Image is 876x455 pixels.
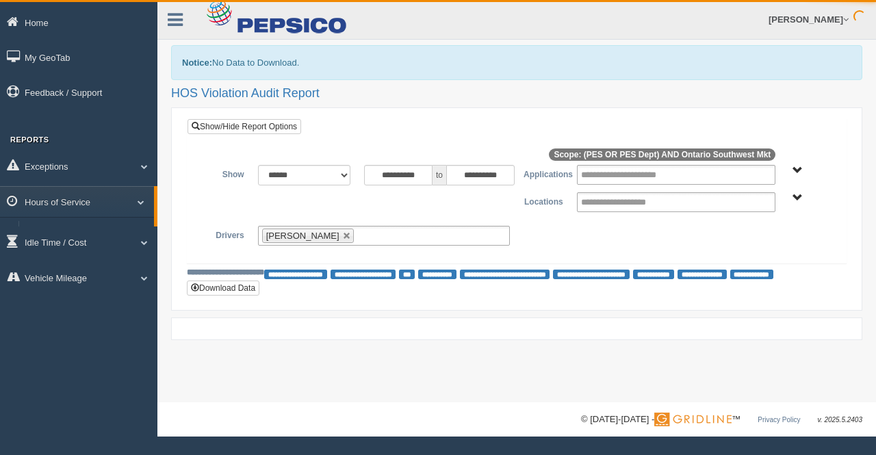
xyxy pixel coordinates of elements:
[198,165,251,181] label: Show
[188,119,301,134] a: Show/Hide Report Options
[266,231,339,241] span: [PERSON_NAME]
[187,281,259,296] button: Download Data
[171,87,862,101] h2: HOS Violation Audit Report
[581,413,862,427] div: © [DATE]-[DATE] - ™
[182,57,212,68] b: Notice:
[818,416,862,424] span: v. 2025.5.2403
[654,413,732,426] img: Gridline
[171,45,862,80] div: No Data to Download.
[433,165,446,185] span: to
[517,192,570,209] label: Locations
[758,416,800,424] a: Privacy Policy
[517,165,570,181] label: Applications
[198,226,251,242] label: Drivers
[549,148,775,161] span: Scope: (PES OR PES Dept) AND Ontario Southwest Mkt
[25,221,154,246] a: HOS Explanation Reports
